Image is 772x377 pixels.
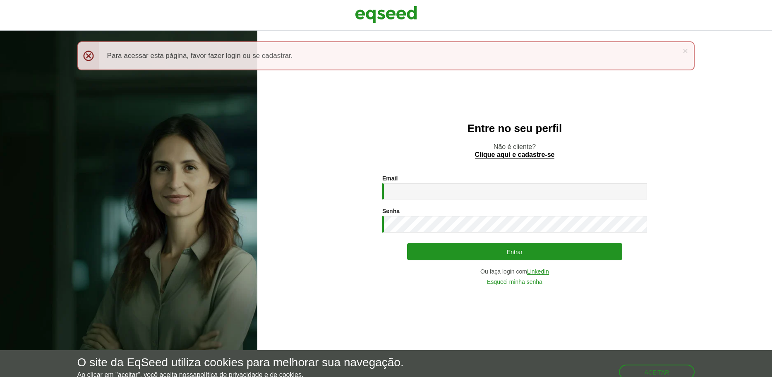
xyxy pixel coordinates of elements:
[274,143,755,158] p: Não é cliente?
[77,356,404,369] h5: O site da EqSeed utiliza cookies para melhorar sua navegação.
[382,208,400,214] label: Senha
[475,151,555,158] a: Clique aqui e cadastre-se
[527,269,549,275] a: LinkedIn
[77,41,695,70] div: Para acessar esta página, favor fazer login ou se cadastrar.
[382,175,398,181] label: Email
[382,269,647,275] div: Ou faça login com
[407,243,622,260] button: Entrar
[274,122,755,134] h2: Entre no seu perfil
[487,279,542,285] a: Esqueci minha senha
[683,46,688,55] a: ×
[355,4,417,25] img: EqSeed Logo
